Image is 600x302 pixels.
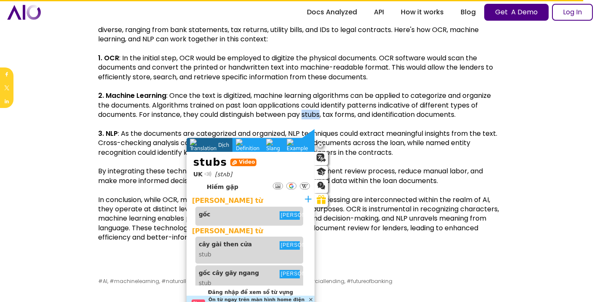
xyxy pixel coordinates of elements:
[98,278,502,285] p: #AI, #machinelearning, #naturallanguageprocessing, #NPL, #lendingAI, #commerciallending, #futureo...
[98,167,502,186] p: By integrating these technologies, lenders can streamline their document review process, reduce m...
[98,186,502,195] p: ‍
[98,129,118,138] strong: 3. NLP
[452,5,484,20] a: Blog
[98,82,502,91] p: ‍
[98,91,166,100] strong: 2. Machine Learning
[365,5,392,20] a: API
[484,4,549,21] a: Get A Demo
[98,129,502,157] p: : As the documents are categorized and organized, NLP techniques could extract meaningful insight...
[98,53,119,63] strong: 1. OCR
[7,5,41,19] a: home
[552,4,593,21] a: Log In
[98,195,502,243] p: In conclusion, while OCR, machine learning, and natural language processing are interconnected wi...
[98,157,502,167] p: ‍
[98,44,502,53] p: ‍
[299,5,365,20] a: Docs Analyzed
[98,91,502,119] p: : Once the text is digitized, machine learning algorithms can be applied to categorize and organi...
[98,120,502,129] p: ‍
[392,5,452,20] a: How it works
[98,54,502,82] p: : In the initial step, OCR would be employed to digitize the physical documents. OCR software wou...
[98,16,502,44] p: Consider a scenario where lenders need to review numerous loan documents from applicants. These d...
